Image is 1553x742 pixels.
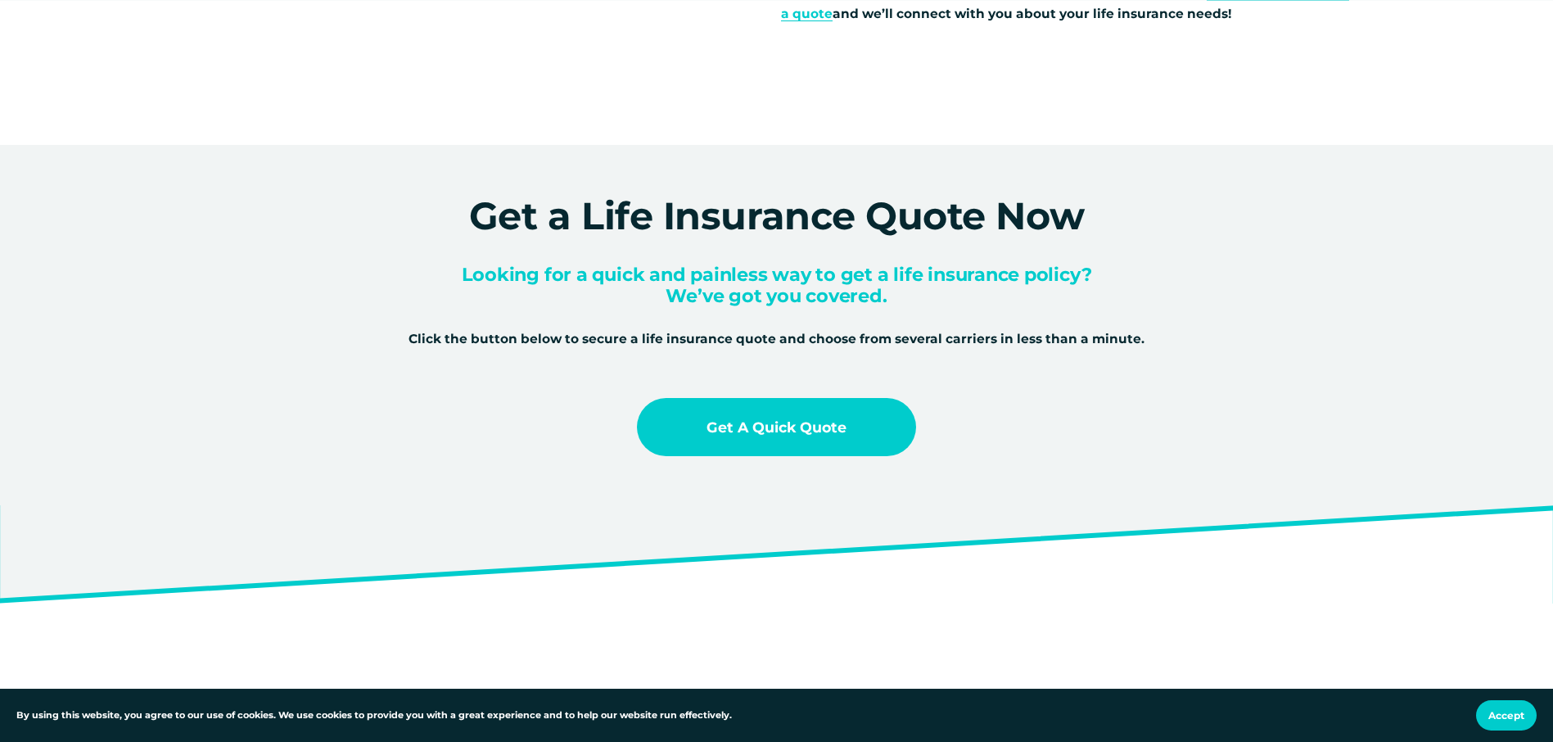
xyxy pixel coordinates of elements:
span: Looking for a quick and painless way to get a life insurance policy? We’ve got you covered. [462,263,1092,307]
p: Click the button below to secure a life insurance quote and choose from several carriers in less ... [348,329,1205,350]
span: Accept [1488,709,1524,722]
p: By using this website, you agree to our use of cookies. We use cookies to provide you with a grea... [16,708,732,723]
button: Accept [1476,700,1537,731]
a: Get a Quick Quote [637,398,917,456]
h2: Get a Life Insurance Quote Now [251,196,1301,237]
